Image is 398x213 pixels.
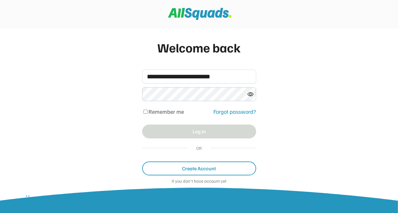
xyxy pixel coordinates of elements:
[142,125,256,138] button: Log in
[168,8,231,20] img: Squad%20Logo.svg
[142,38,256,57] div: Welcome back
[142,179,256,185] div: If you don't have account yet
[193,145,205,151] div: OR
[213,107,256,116] div: Forgot password?
[148,108,184,115] label: Remember me
[142,161,256,175] button: Create Account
